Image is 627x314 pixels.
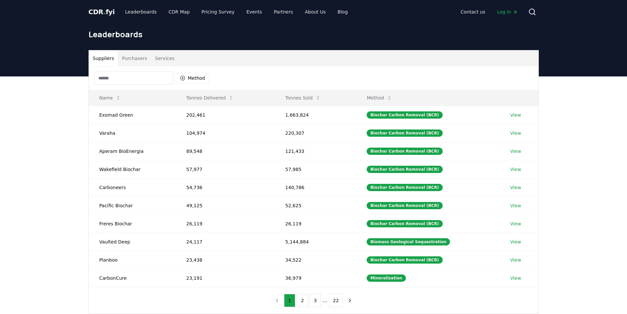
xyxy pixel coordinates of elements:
[94,91,126,104] button: Name
[367,202,442,209] div: Biochar Carbon Removal (BCR)
[151,50,178,66] button: Services
[120,6,353,18] nav: Main
[103,8,106,16] span: .
[367,274,406,282] div: Mineralization
[275,251,356,269] td: 34,522
[367,220,442,227] div: Biochar Carbon Removal (BCR)
[344,294,355,307] button: next page
[322,297,327,304] li: ...
[176,124,275,142] td: 104,974
[89,142,176,160] td: Aperam BioEnergia
[275,124,356,142] td: 220,307
[329,294,343,307] button: 22
[367,166,442,173] div: Biochar Carbon Removal (BCR)
[89,196,176,214] td: Pacific Biochar
[367,129,442,137] div: Biochar Carbon Removal (BCR)
[176,233,275,251] td: 24,117
[89,160,176,178] td: Wakefield Biochar
[275,106,356,124] td: 1,663,824
[89,251,176,269] td: Planboo
[89,233,176,251] td: Vaulted Deep
[361,91,397,104] button: Method
[89,7,115,16] a: CDR.fyi
[367,256,442,264] div: Biochar Carbon Removal (BCR)
[89,106,176,124] td: Exomad Green
[510,130,521,136] a: View
[497,9,517,15] span: Log in
[89,124,176,142] td: Varaha
[176,142,275,160] td: 89,548
[176,196,275,214] td: 49,125
[89,29,539,40] h1: Leaderboards
[510,184,521,191] a: View
[275,214,356,233] td: 26,119
[176,160,275,178] td: 57,977
[510,166,521,173] a: View
[275,269,356,287] td: 36,979
[176,251,275,269] td: 23,438
[176,73,210,83] button: Method
[455,6,523,18] nav: Main
[275,196,356,214] td: 52,625
[367,148,442,155] div: Biochar Carbon Removal (BCR)
[492,6,523,18] a: Log in
[510,275,521,281] a: View
[176,214,275,233] td: 26,119
[176,269,275,287] td: 23,191
[89,8,115,16] span: CDR fyi
[510,257,521,263] a: View
[297,294,308,307] button: 2
[367,184,442,191] div: Biochar Carbon Removal (BCR)
[367,111,442,119] div: Biochar Carbon Removal (BCR)
[280,91,326,104] button: Tonnes Sold
[332,6,353,18] a: Blog
[89,50,118,66] button: Suppliers
[163,6,195,18] a: CDR Map
[176,178,275,196] td: 54,736
[118,50,151,66] button: Purchasers
[275,233,356,251] td: 5,144,884
[181,91,239,104] button: Tonnes Delivered
[89,269,176,287] td: CarbonCure
[275,178,356,196] td: 140,786
[241,6,267,18] a: Events
[510,148,521,155] a: View
[89,178,176,196] td: Carboneers
[510,112,521,118] a: View
[269,6,298,18] a: Partners
[176,106,275,124] td: 202,461
[275,160,356,178] td: 57,985
[275,142,356,160] td: 121,433
[196,6,240,18] a: Pricing Survey
[510,220,521,227] a: View
[284,294,296,307] button: 1
[455,6,490,18] a: Contact us
[300,6,331,18] a: About Us
[367,238,450,245] div: Biomass Geological Sequestration
[510,202,521,209] a: View
[510,239,521,245] a: View
[309,294,321,307] button: 3
[120,6,162,18] a: Leaderboards
[89,214,176,233] td: Freres Biochar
